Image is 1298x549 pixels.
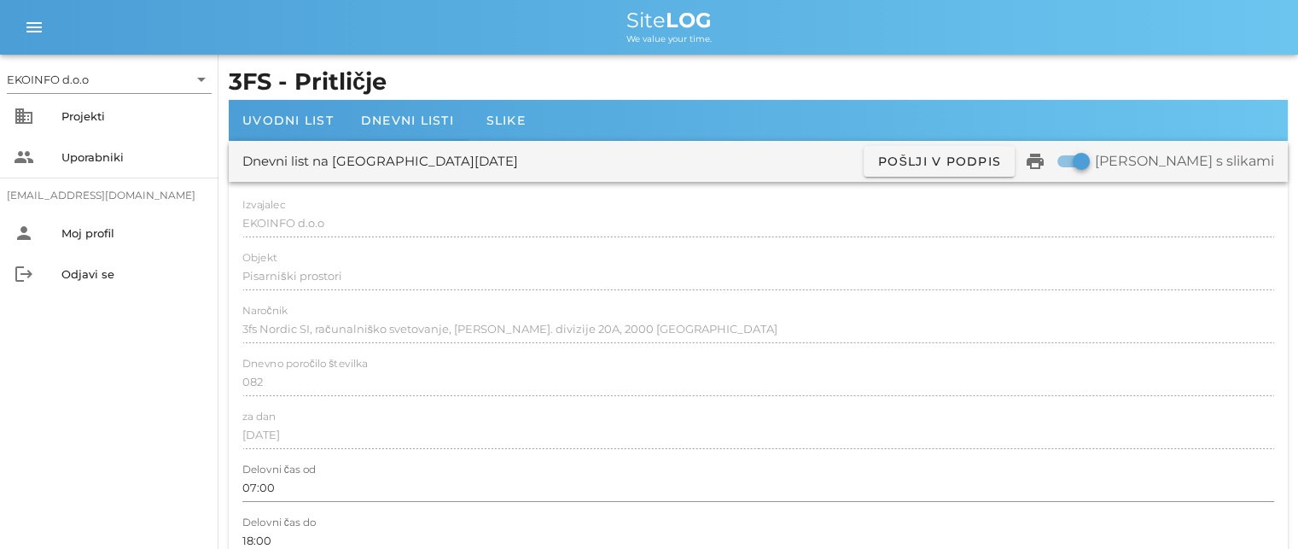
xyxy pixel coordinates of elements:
[242,152,518,172] div: Dnevni list na [GEOGRAPHIC_DATA][DATE]
[7,66,212,93] div: EKOINFO d.o.o
[666,8,712,32] b: LOG
[626,33,712,44] span: We value your time.
[242,113,334,128] span: Uvodni list
[24,17,44,38] i: menu
[1213,467,1298,549] div: Pripomoček za klepet
[191,69,212,90] i: arrow_drop_down
[61,150,205,164] div: Uporabniki
[14,147,34,167] i: people
[14,223,34,243] i: person
[229,65,1288,100] h1: 3FS - Pritličje
[14,264,34,284] i: logout
[1025,151,1045,172] i: print
[242,305,288,318] label: Naročnik
[486,113,526,128] span: Slike
[242,411,276,423] label: za dan
[61,226,205,240] div: Moj profil
[864,146,1015,177] button: Pošlji v podpis
[61,109,205,123] div: Projekti
[626,8,712,32] span: Site
[242,199,285,212] label: Izvajalec
[242,464,316,476] label: Delovni čas od
[242,358,368,371] label: Dnevno poročilo številka
[242,252,277,265] label: Objekt
[61,267,205,281] div: Odjavi se
[242,517,316,529] label: Delovni čas do
[361,113,454,128] span: Dnevni listi
[14,106,34,126] i: business
[877,154,1001,169] span: Pošlji v podpis
[7,72,89,87] div: EKOINFO d.o.o
[1213,467,1298,549] iframe: Chat Widget
[1095,153,1274,170] label: [PERSON_NAME] s slikami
